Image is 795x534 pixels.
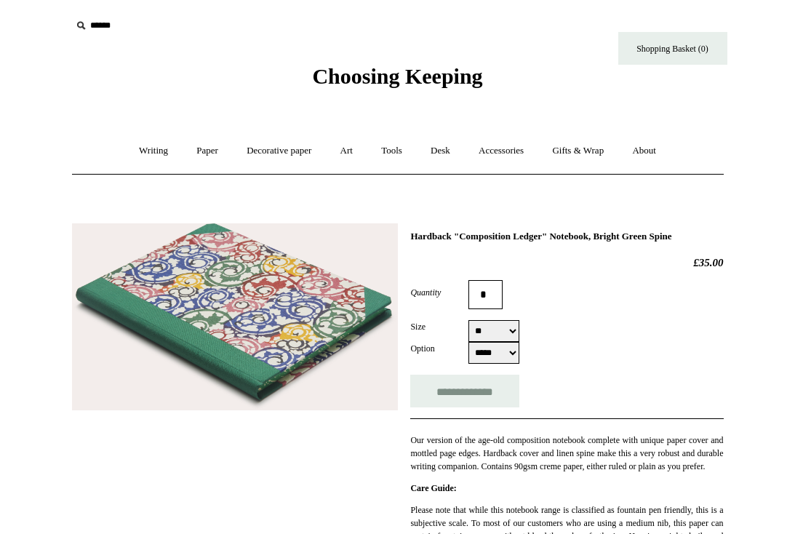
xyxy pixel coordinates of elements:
a: Gifts & Wrap [539,132,617,170]
a: Tools [368,132,415,170]
img: Hardback "Composition Ledger" Notebook, Bright Green Spine [72,223,398,411]
a: Desk [418,132,463,170]
strong: Care Guide: [410,483,456,493]
label: Size [410,320,468,333]
a: Decorative paper [233,132,324,170]
label: Quantity [410,286,468,299]
h1: Hardback "Composition Ledger" Notebook, Bright Green Spine [410,231,723,242]
span: Choosing Keeping [312,64,482,88]
label: Option [410,342,468,355]
p: Our version of the age-old composition notebook complete with unique paper cover and mottled page... [410,434,723,473]
a: Art [327,132,366,170]
a: About [619,132,669,170]
a: Writing [126,132,181,170]
a: Accessories [466,132,537,170]
a: Choosing Keeping [312,76,482,86]
a: Shopping Basket (0) [618,32,727,65]
h2: £35.00 [410,256,723,269]
a: Paper [183,132,231,170]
